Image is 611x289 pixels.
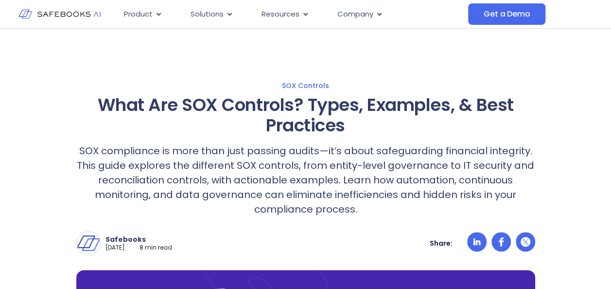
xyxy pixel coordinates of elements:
[430,239,453,248] p: Share:
[140,244,172,252] p: 8 min read
[76,95,535,136] h1: What Are SOX Controls? Types, Examples, & Best Practices
[191,9,224,20] span: Solutions
[116,5,468,24] nav: Menu
[105,244,125,252] p: [DATE]
[262,9,299,20] span: Resources
[116,5,468,24] div: Menu Toggle
[484,9,530,19] span: Get a Demo
[76,144,535,217] p: SOX compliance is more than just passing audits—it’s about safeguarding financial integrity. This...
[124,9,153,20] span: Product
[10,81,601,90] a: SOX Controls
[77,232,100,255] img: Safebooks
[105,235,172,244] p: Safebooks
[468,3,545,25] a: Get a Demo
[337,9,373,20] span: Company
